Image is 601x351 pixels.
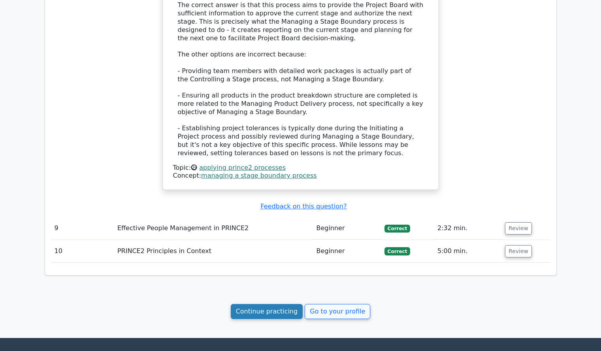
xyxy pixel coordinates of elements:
td: 10 [51,240,114,263]
td: PRINCE2 Principles in Context [114,240,313,263]
a: managing a stage boundary process [201,172,317,179]
a: Feedback on this question? [260,203,347,210]
button: Review [505,245,532,257]
a: Continue practicing [231,304,303,319]
td: 5:00 min. [434,240,502,263]
td: Beginner [313,217,381,240]
span: Correct [384,225,410,233]
div: Topic: [173,164,428,172]
a: Go to your profile [305,304,370,319]
span: Correct [384,247,410,255]
td: Beginner [313,240,381,263]
div: Concept: [173,172,428,180]
td: 9 [51,217,114,240]
a: applying prince2 processes [199,164,286,171]
button: Review [505,222,532,235]
td: Effective People Management in PRINCE2 [114,217,313,240]
td: 2:32 min. [434,217,502,240]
